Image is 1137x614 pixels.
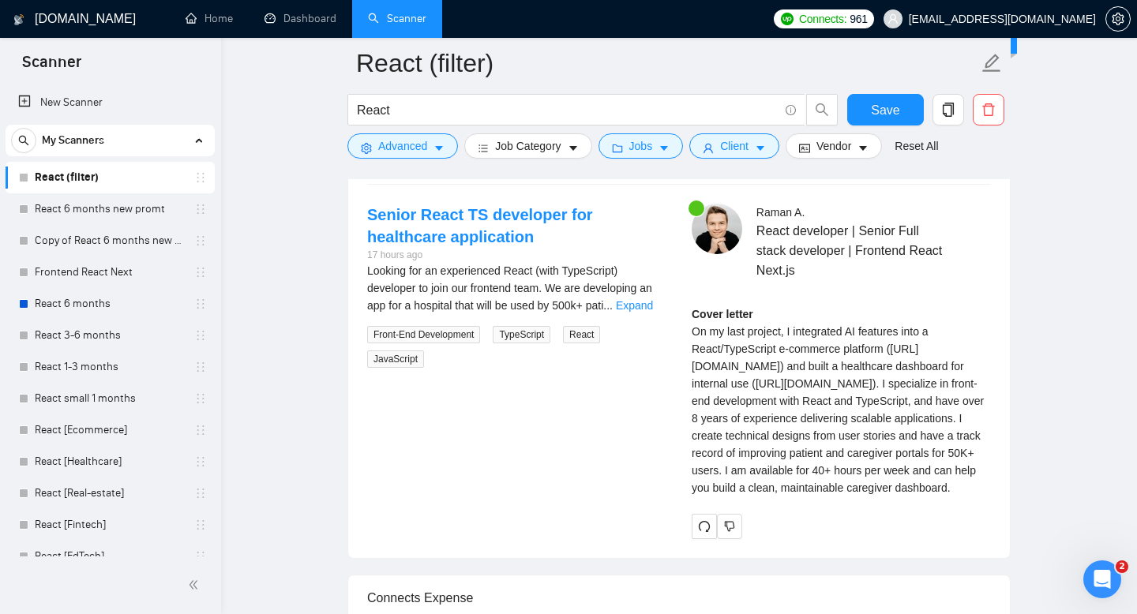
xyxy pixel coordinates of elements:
[35,541,185,572] a: React [EdTech]
[367,206,593,245] a: Senior React TS developer for healthcare application
[367,248,666,263] div: 17 hours ago
[367,326,480,343] span: Front-End Development
[981,53,1002,73] span: edit
[692,520,716,533] span: redo
[871,100,899,120] span: Save
[756,206,805,219] span: Raman A .
[689,133,779,159] button: userClientcaret-down
[756,221,944,280] span: React developer | Senior Full stack developer | Frontend React Next.js
[188,577,204,593] span: double-left
[35,288,185,320] a: React 6 months
[629,137,653,155] span: Jobs
[194,424,207,436] span: holder
[1116,560,1128,573] span: 2
[692,305,991,496] div: Remember that the client will see only the first two lines of your cover letter.
[35,193,185,225] a: React 6 months new promt
[13,7,24,32] img: logo
[755,142,766,154] span: caret-down
[194,171,207,184] span: holder
[493,326,550,343] span: TypeScript
[806,94,838,125] button: search
[933,103,963,117] span: copy
[35,351,185,383] a: React 1-3 months
[35,320,185,351] a: React 3-6 months
[42,125,104,156] span: My Scanners
[367,350,424,368] span: JavaScript
[724,520,735,533] span: dislike
[186,12,233,25] a: homeHome
[799,10,846,28] span: Connects:
[378,137,427,155] span: Advanced
[973,94,1004,125] button: delete
[692,204,742,254] img: c1z0rS30VbTRWd9Tmq-OxDg3GKXBG_KbON50H-vmqWffPe94BNt70Hwd7u5N_tgkTy
[612,142,623,154] span: folder
[194,266,207,279] span: holder
[895,137,938,155] a: Reset All
[816,137,851,155] span: Vendor
[194,550,207,563] span: holder
[478,142,489,154] span: bars
[35,256,185,288] a: Frontend React Next
[495,137,561,155] span: Job Category
[692,514,717,539] button: redo
[703,142,714,154] span: user
[35,383,185,414] a: React small 1 months
[194,298,207,310] span: holder
[568,142,579,154] span: caret-down
[194,234,207,247] span: holder
[35,225,185,256] a: Copy of React 6 months new promt
[850,10,867,28] span: 961
[361,142,372,154] span: setting
[35,414,185,446] a: React [Ecommerce]
[932,94,964,125] button: copy
[194,455,207,468] span: holder
[18,87,202,118] a: New Scanner
[1105,6,1131,32] button: setting
[6,87,215,118] li: New Scanner
[368,12,426,25] a: searchScanner
[194,519,207,531] span: holder
[35,509,185,541] a: React [Fintech]
[357,100,779,120] input: Search Freelance Jobs...
[563,326,600,343] span: React
[692,308,753,320] strong: Cover letter
[599,133,684,159] button: folderJobscaret-down
[786,105,796,115] span: info-circle
[194,361,207,373] span: holder
[347,133,458,159] button: settingAdvancedcaret-down
[35,446,185,477] a: React [Healthcare]
[1083,560,1121,598] iframe: Intercom live chat
[857,142,869,154] span: caret-down
[847,94,924,125] button: Save
[974,103,1004,117] span: delete
[194,329,207,342] span: holder
[35,162,185,193] a: React (filter)
[194,203,207,215] span: holder
[9,51,94,84] span: Scanner
[12,135,36,146] span: search
[781,13,794,25] img: upwork-logo.png
[464,133,591,159] button: barsJob Categorycaret-down
[786,133,882,159] button: idcardVendorcaret-down
[717,514,742,539] button: dislike
[265,12,336,25] a: dashboardDashboard
[367,262,666,314] div: Looking for an experienced React (with TypeScript) developer to join our frontend team. We are de...
[1105,13,1131,25] a: setting
[887,13,899,24] span: user
[1106,13,1130,25] span: setting
[11,128,36,153] button: search
[616,299,653,312] a: Expand
[799,142,810,154] span: idcard
[35,477,185,509] a: React [Real-estate]
[194,487,207,500] span: holder
[194,392,207,405] span: holder
[367,264,652,312] span: Looking for an experienced React (with TypeScript) developer to join our frontend team. We are de...
[356,43,978,83] input: Scanner name...
[433,142,445,154] span: caret-down
[603,299,613,312] span: ...
[807,103,837,117] span: search
[659,142,670,154] span: caret-down
[720,137,749,155] span: Client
